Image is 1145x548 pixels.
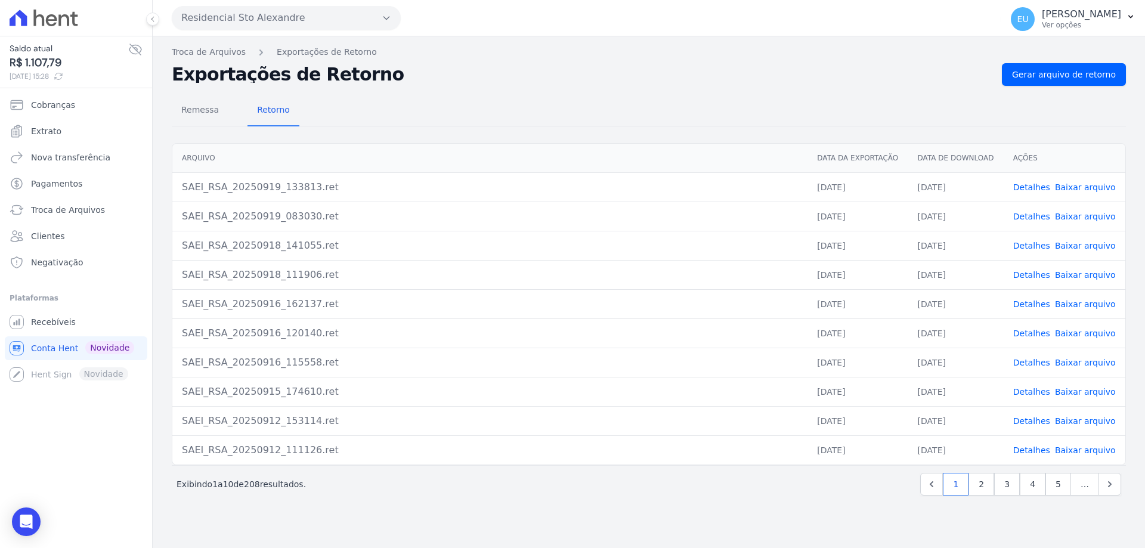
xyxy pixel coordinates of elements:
div: Plataformas [10,291,143,305]
a: Cobranças [5,93,147,117]
a: Previous [920,473,943,496]
a: Baixar arquivo [1055,387,1116,397]
td: [DATE] [908,260,1004,289]
a: Detalhes [1013,387,1050,397]
td: [DATE] [807,348,908,377]
td: [DATE] [807,202,908,231]
td: [DATE] [807,406,908,435]
div: Open Intercom Messenger [12,507,41,536]
a: Pagamentos [5,172,147,196]
td: [DATE] [807,260,908,289]
a: Nova transferência [5,145,147,169]
div: SAEI_RSA_20250918_111906.ret [182,268,798,282]
span: Troca de Arquivos [31,204,105,216]
span: Nova transferência [31,151,110,163]
nav: Sidebar [10,93,143,386]
p: [PERSON_NAME] [1042,8,1121,20]
a: Remessa [172,95,228,126]
span: Conta Hent [31,342,78,354]
a: 4 [1020,473,1045,496]
a: Detalhes [1013,241,1050,250]
a: Detalhes [1013,212,1050,221]
span: 1 [212,479,218,489]
a: Negativação [5,250,147,274]
span: Pagamentos [31,178,82,190]
a: Detalhes [1013,299,1050,309]
a: 5 [1045,473,1071,496]
a: Baixar arquivo [1055,182,1116,192]
nav: Breadcrumb [172,46,1126,58]
span: Recebíveis [31,316,76,328]
span: Retorno [250,98,297,122]
a: Extrato [5,119,147,143]
a: 3 [994,473,1020,496]
a: Baixar arquivo [1055,416,1116,426]
span: Saldo atual [10,42,128,55]
a: Conta Hent Novidade [5,336,147,360]
a: Detalhes [1013,445,1050,455]
a: Baixar arquivo [1055,329,1116,338]
th: Ações [1004,144,1125,173]
a: Detalhes [1013,329,1050,338]
a: 1 [943,473,968,496]
a: Clientes [5,224,147,248]
a: Detalhes [1013,270,1050,280]
span: [DATE] 15:28 [10,71,128,82]
span: R$ 1.107,79 [10,55,128,71]
div: SAEI_RSA_20250916_162137.ret [182,297,798,311]
td: [DATE] [807,435,908,465]
span: EU [1017,15,1029,23]
td: [DATE] [807,172,908,202]
th: Data de Download [908,144,1004,173]
a: Next [1098,473,1121,496]
div: SAEI_RSA_20250912_153114.ret [182,414,798,428]
span: … [1070,473,1099,496]
td: [DATE] [908,435,1004,465]
td: [DATE] [908,318,1004,348]
span: 10 [223,479,234,489]
td: [DATE] [807,377,908,406]
td: [DATE] [908,231,1004,260]
div: SAEI_RSA_20250919_083030.ret [182,209,798,224]
a: Troca de Arquivos [5,198,147,222]
span: Extrato [31,125,61,137]
span: 208 [244,479,260,489]
div: SAEI_RSA_20250918_141055.ret [182,239,798,253]
span: Cobranças [31,99,75,111]
div: SAEI_RSA_20250916_115558.ret [182,355,798,370]
a: Baixar arquivo [1055,358,1116,367]
a: Troca de Arquivos [172,46,246,58]
span: Negativação [31,256,83,268]
p: Exibindo a de resultados. [177,478,306,490]
td: [DATE] [908,377,1004,406]
a: Gerar arquivo de retorno [1002,63,1126,86]
td: [DATE] [908,406,1004,435]
p: Ver opções [1042,20,1121,30]
span: Remessa [174,98,226,122]
span: Clientes [31,230,64,242]
a: Retorno [247,95,299,126]
h2: Exportações de Retorno [172,66,992,83]
a: Baixar arquivo [1055,299,1116,309]
a: Baixar arquivo [1055,270,1116,280]
span: Novidade [85,341,134,354]
td: [DATE] [908,202,1004,231]
a: Detalhes [1013,416,1050,426]
a: Baixar arquivo [1055,445,1116,455]
td: [DATE] [908,172,1004,202]
a: Baixar arquivo [1055,241,1116,250]
button: Residencial Sto Alexandre [172,6,401,30]
a: Baixar arquivo [1055,212,1116,221]
div: SAEI_RSA_20250912_111126.ret [182,443,798,457]
a: Detalhes [1013,358,1050,367]
td: [DATE] [908,348,1004,377]
a: Recebíveis [5,310,147,334]
span: Gerar arquivo de retorno [1012,69,1116,81]
td: [DATE] [807,231,908,260]
a: Detalhes [1013,182,1050,192]
a: 2 [968,473,994,496]
div: SAEI_RSA_20250916_120140.ret [182,326,798,340]
a: Exportações de Retorno [277,46,377,58]
div: SAEI_RSA_20250915_174610.ret [182,385,798,399]
th: Arquivo [172,144,807,173]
